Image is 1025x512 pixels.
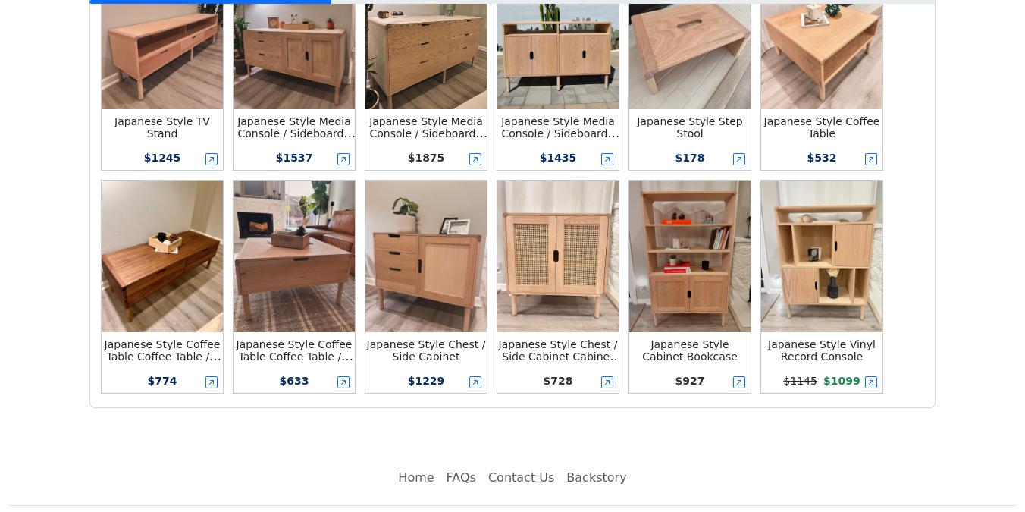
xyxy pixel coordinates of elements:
[114,115,210,140] small: Japanese Style TV Stand
[231,178,357,395] button: Japanese Style Coffee Table Coffee Table /w Darwer & ShelfJapanese Style Coffee Table Coffee Tabl...
[280,375,309,387] span: $ 633
[144,152,181,164] span: $ 1245
[408,375,445,387] span: $ 1229
[629,115,751,140] div: Japanese Style Step Stool
[629,338,751,363] div: Japanese Style Cabinet Bookcase
[823,375,860,387] span: $ 1099
[237,115,356,152] small: Japanese Style Media Console / Sideboard / Credenza
[367,338,486,363] small: Japanese Style Chest / Side Cabinet
[148,375,177,387] span: $ 774
[102,338,223,363] div: Japanese Style Coffee Table Coffee Table /w 2-darwer
[675,375,705,387] span: $ 927
[783,375,817,387] s: $ 1145
[497,338,619,363] div: Japanese Style Chest / Side Cabinet Cabinet /w 2-door
[99,178,225,395] button: Japanese Style Coffee Table Coffee Table /w 2-darwerJapanese Style Coffee Table Coffee Table /w 2...
[560,463,632,493] a: Backstory
[627,178,753,395] button: Japanese Style Cabinet BookcaseJapanese Style Cabinet Bookcase$927
[408,152,445,164] span: $ 1875
[544,375,573,387] span: $ 728
[102,181,223,332] img: Japanese Style Coffee Table Coffee Table /w 2-darwer
[237,338,354,375] small: Japanese Style Coffee Table Coffee Table /w Darwer & Shelf
[392,463,440,493] a: Home
[102,115,223,140] div: Japanese Style TV Stand
[234,115,355,140] div: Japanese Style Media Console / Sideboard / Credenza
[764,115,880,140] small: Japanese Style Coffee Table
[501,115,619,164] small: Japanese Style Media Console / Sideboard / Credenza Media Console /w Top Shelf
[497,181,619,332] img: Japanese Style Chest / Side Cabinet Cabinet /w 2-door
[637,115,743,140] small: Japanese Style Step Stool
[499,338,622,375] small: Japanese Style Chest / Side Cabinet Cabinet /w 2-door
[369,115,487,164] small: Japanese Style Media Console / Sideboard / Credenza Dresser w/ 6-drawer
[761,338,882,363] div: Japanese Style Vinyl Record Console
[761,115,882,140] div: Japanese Style Coffee Table
[540,152,577,164] span: $ 1435
[759,178,885,395] button: Japanese Style Vinyl Record ConsoleJapanese Style Vinyl Record Console$1145$1099
[495,178,621,395] button: Japanese Style Chest / Side Cabinet Cabinet /w 2-doorJapanese Style Chest / Side Cabinet Cabinet ...
[497,115,619,140] div: Japanese Style Media Console / Sideboard / Credenza Media Console /w Top Shelf
[675,152,705,164] span: $ 178
[365,115,487,140] div: Japanese Style Media Console / Sideboard / Credenza Dresser w/ 6-drawer
[105,338,222,375] small: Japanese Style Coffee Table Coffee Table /w 2-darwer
[807,152,837,164] span: $ 532
[629,181,751,332] img: Japanese Style Cabinet Bookcase
[761,181,882,332] img: Japanese Style Vinyl Record Console
[642,338,738,363] small: Japanese Style Cabinet Bookcase
[440,463,482,493] a: FAQs
[363,178,489,395] button: Japanese Style Chest / Side CabinetJapanese Style Chest / Side Cabinet$1229
[482,463,560,493] a: Contact Us
[365,181,487,332] img: Japanese Style Chest / Side Cabinet
[276,152,313,164] span: $ 1537
[365,338,487,363] div: Japanese Style Chest / Side Cabinet
[234,338,355,363] div: Japanese Style Coffee Table Coffee Table /w Darwer & Shelf
[234,181,355,332] img: Japanese Style Coffee Table Coffee Table /w Darwer & Shelf
[768,338,876,363] small: Japanese Style Vinyl Record Console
